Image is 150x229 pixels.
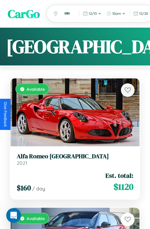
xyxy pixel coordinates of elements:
span: 10am [112,11,121,16]
div: Give Feedback [3,102,7,127]
button: 10am [105,10,127,17]
span: 12 / 13 [89,11,97,16]
span: Est. total: [105,171,133,180]
span: $ 160 [17,183,31,193]
span: Available [27,216,45,221]
span: CarGo [8,6,40,22]
h3: Alfa Romeo [GEOGRAPHIC_DATA] [17,152,133,160]
button: 12/13 [81,10,103,17]
span: Available [27,86,45,92]
iframe: Intercom live chat [6,208,21,223]
a: Alfa Romeo [GEOGRAPHIC_DATA]2021 [17,152,133,166]
span: / day [32,185,45,192]
span: $ 1120 [114,181,133,193]
span: 2021 [17,160,27,166]
span: 12 / 20 [139,11,148,16]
